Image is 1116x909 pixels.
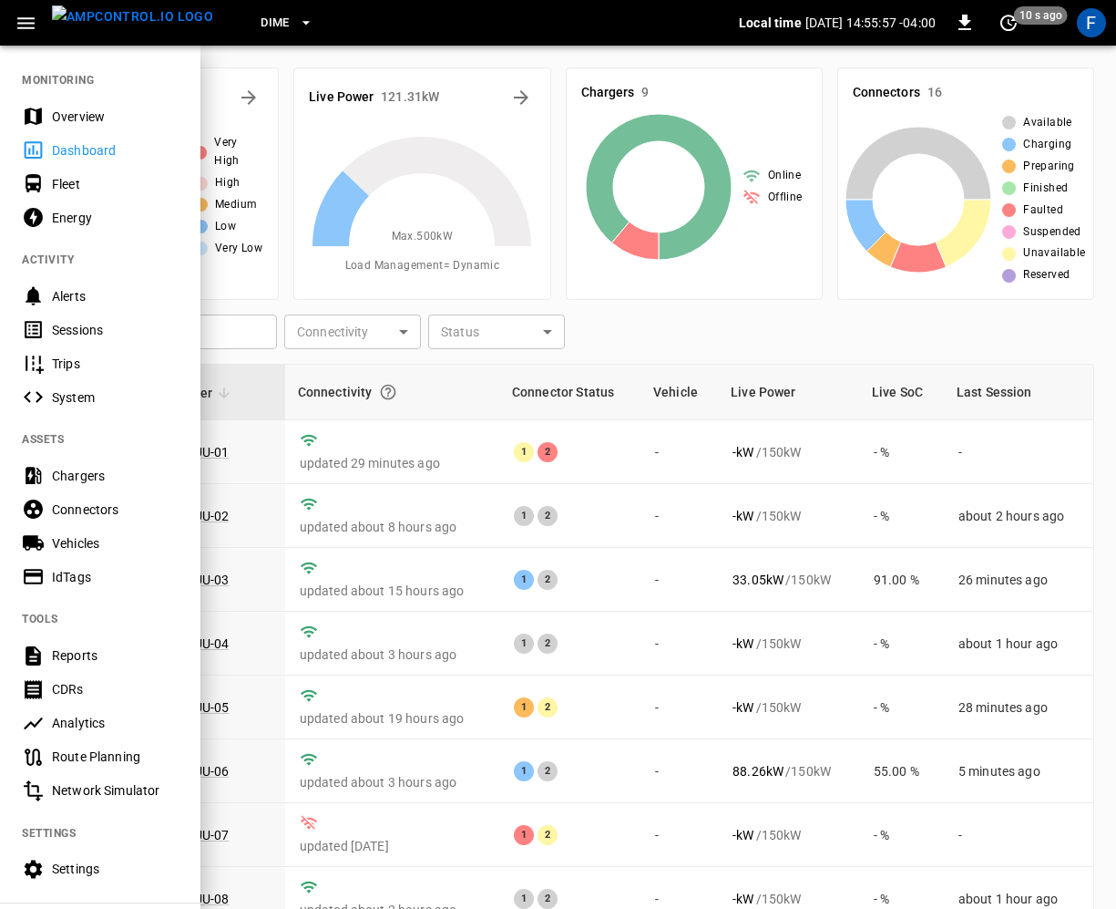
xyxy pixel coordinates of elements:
[52,175,179,193] div: Fleet
[52,287,179,305] div: Alerts
[1077,8,1106,37] div: profile-icon
[52,321,179,339] div: Sessions
[52,714,179,732] div: Analytics
[52,680,179,698] div: CDRs
[52,534,179,553] div: Vehicles
[739,14,802,32] p: Local time
[994,8,1023,37] button: set refresh interval
[52,860,179,878] div: Settings
[261,13,290,34] span: Dime
[52,568,179,586] div: IdTags
[805,14,936,32] p: [DATE] 14:55:57 -04:00
[52,108,179,126] div: Overview
[52,355,179,373] div: Trips
[52,646,179,665] div: Reports
[52,209,179,227] div: Energy
[52,748,179,766] div: Route Planning
[1014,6,1068,25] span: 10 s ago
[52,388,179,407] div: System
[52,467,179,485] div: Chargers
[52,781,179,800] div: Network Simulator
[52,501,179,519] div: Connectors
[52,141,179,160] div: Dashboard
[52,5,213,28] img: ampcontrol.io logo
